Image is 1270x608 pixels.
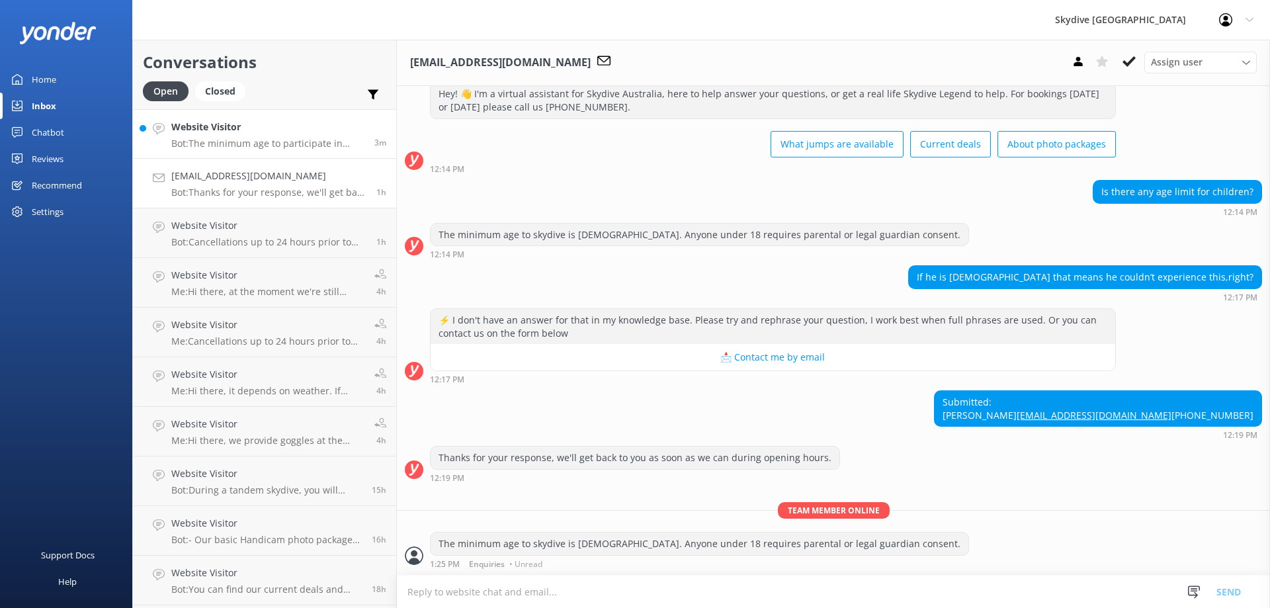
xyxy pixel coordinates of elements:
[171,584,362,595] p: Bot: You can find our current deals and special offers by visiting our specials page at [URL][DOM...
[376,236,386,247] span: 12:08pm 10-Aug-2025 (UTC +10:00) Australia/Brisbane
[171,169,366,183] h4: [EMAIL_ADDRESS][DOMAIN_NAME]
[1223,294,1257,302] strong: 12:17 PM
[133,506,396,556] a: Website VisitorBot:- Our basic Handicam photo package is $129 per person and includes photos of y...
[430,473,840,482] div: 12:19pm 10-Aug-2025 (UTC +10:00) Australia/Brisbane
[430,251,464,259] strong: 12:14 PM
[430,164,1116,173] div: 12:14pm 10-Aug-2025 (UTC +10:00) Australia/Brisbane
[430,474,464,482] strong: 12:19 PM
[133,308,396,357] a: Website VisitorMe:Cancellations up to 24 hours prior to departure will incur no fee, and you can ...
[143,83,195,98] a: Open
[376,435,386,446] span: 08:38am 10-Aug-2025 (UTC +10:00) Australia/Brisbane
[171,566,362,580] h4: Website Visitor
[509,560,542,568] span: • Unread
[143,50,386,75] h2: Conversations
[934,430,1262,439] div: 12:19pm 10-Aug-2025 (UTC +10:00) Australia/Brisbane
[58,568,77,595] div: Help
[410,54,591,71] h3: [EMAIL_ADDRESS][DOMAIN_NAME]
[133,109,396,159] a: Website VisitorBot:The minimum age to participate in skydiving is [DEMOGRAPHIC_DATA]. Anyone unde...
[431,344,1115,370] button: 📩 Contact me by email
[376,385,386,396] span: 08:39am 10-Aug-2025 (UTC +10:00) Australia/Brisbane
[1093,207,1262,216] div: 12:14pm 10-Aug-2025 (UTC +10:00) Australia/Brisbane
[195,81,245,101] div: Closed
[171,318,364,332] h4: Website Visitor
[909,266,1261,288] div: If he is [DEMOGRAPHIC_DATA] that means he couldn’t experience this,right?
[430,376,464,384] strong: 12:17 PM
[372,584,386,595] span: 06:32pm 09-Aug-2025 (UTC +10:00) Australia/Brisbane
[171,218,366,233] h4: Website Visitor
[935,391,1261,426] div: Submitted: [PERSON_NAME] [PHONE_NUMBER]
[1223,431,1257,439] strong: 12:19 PM
[376,286,386,297] span: 08:54am 10-Aug-2025 (UTC +10:00) Australia/Brisbane
[771,131,904,157] button: What jumps are available
[171,435,364,447] p: Me: Hi there, we provide goggles at the [GEOGRAPHIC_DATA]. If you would like to wear yours, pleas...
[469,560,505,568] span: Enquiries
[430,560,460,568] strong: 1:25 PM
[1223,208,1257,216] strong: 12:14 PM
[171,286,364,298] p: Me: Hi there, at the moment we're still going ahead. If there is any delays or cancellations, we ...
[171,367,364,382] h4: Website Visitor
[133,407,396,456] a: Website VisitorMe:Hi there, we provide goggles at the [GEOGRAPHIC_DATA]. If you would like to wea...
[133,357,396,407] a: Website VisitorMe:Hi there, it depends on weather. If everything goes smoothly without delay, the...
[372,534,386,545] span: 08:29pm 09-Aug-2025 (UTC +10:00) Australia/Brisbane
[374,137,386,148] span: 01:21pm 10-Aug-2025 (UTC +10:00) Australia/Brisbane
[171,120,364,134] h4: Website Visitor
[1093,181,1261,203] div: Is there any age limit for children?
[910,131,991,157] button: Current deals
[431,83,1115,118] div: Hey! 👋 I'm a virtual assistant for Skydive Australia, here to help answer your questions, or get ...
[430,559,969,568] div: 01:25pm 10-Aug-2025 (UTC +10:00) Australia/Brisbane
[1017,409,1171,421] a: [EMAIL_ADDRESS][DOMAIN_NAME]
[430,249,969,259] div: 12:14pm 10-Aug-2025 (UTC +10:00) Australia/Brisbane
[171,187,366,198] p: Bot: Thanks for your response, we'll get back to you as soon as we can during opening hours.
[1151,55,1203,69] span: Assign user
[143,81,189,101] div: Open
[431,447,839,469] div: Thanks for your response, we'll get back to you as soon as we can during opening hours.
[171,484,362,496] p: Bot: During a tandem skydive, you will experience approximately 60 seconds of freefall.
[376,335,386,347] span: 08:40am 10-Aug-2025 (UTC +10:00) Australia/Brisbane
[171,385,364,397] p: Me: Hi there, it depends on weather. If everything goes smoothly without delay, they would be bac...
[32,119,64,146] div: Chatbot
[133,456,396,506] a: Website VisitorBot:During a tandem skydive, you will experience approximately 60 seconds of freef...
[32,93,56,119] div: Inbox
[431,224,968,246] div: The minimum age to skydive is [DEMOGRAPHIC_DATA]. Anyone under 18 requires parental or legal guar...
[430,165,464,173] strong: 12:14 PM
[430,374,1116,384] div: 12:17pm 10-Aug-2025 (UTC +10:00) Australia/Brisbane
[997,131,1116,157] button: About photo packages
[41,542,95,568] div: Support Docs
[171,335,364,347] p: Me: Cancellations up to 24 hours prior to departure will incur no fee, and you can reschedule you...
[171,516,362,531] h4: Website Visitor
[376,187,386,198] span: 12:19pm 10-Aug-2025 (UTC +10:00) Australia/Brisbane
[171,417,364,431] h4: Website Visitor
[133,258,396,308] a: Website VisitorMe:Hi there, at the moment we're still going ahead. If there is any delays or canc...
[171,534,362,546] p: Bot: - Our basic Handicam photo package is $129 per person and includes photos of your entire exp...
[171,268,364,282] h4: Website Visitor
[171,236,366,248] p: Bot: Cancellations up to 24 hours prior to departure will incur no fee. However, cancellations wi...
[171,466,362,481] h4: Website Visitor
[133,556,396,605] a: Website VisitorBot:You can find our current deals and special offers by visiting our specials pag...
[908,292,1262,302] div: 12:17pm 10-Aug-2025 (UTC +10:00) Australia/Brisbane
[171,138,364,150] p: Bot: The minimum age to participate in skydiving is [DEMOGRAPHIC_DATA]. Anyone under the age of [...
[32,146,63,172] div: Reviews
[431,533,968,555] div: The minimum age to skydive is [DEMOGRAPHIC_DATA]. Anyone under 18 requires parental or legal guar...
[133,159,396,208] a: [EMAIL_ADDRESS][DOMAIN_NAME]Bot:Thanks for your response, we'll get back to you as soon as we can...
[32,198,63,225] div: Settings
[778,502,890,519] span: Team member online
[133,208,396,258] a: Website VisitorBot:Cancellations up to 24 hours prior to departure will incur no fee. However, ca...
[32,66,56,93] div: Home
[32,172,82,198] div: Recommend
[431,309,1115,344] div: ⚡ I don't have an answer for that in my knowledge base. Please try and rephrase your question, I ...
[1144,52,1257,73] div: Assign User
[195,83,252,98] a: Closed
[372,484,386,496] span: 10:23pm 09-Aug-2025 (UTC +10:00) Australia/Brisbane
[20,22,96,44] img: yonder-white-logo.png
